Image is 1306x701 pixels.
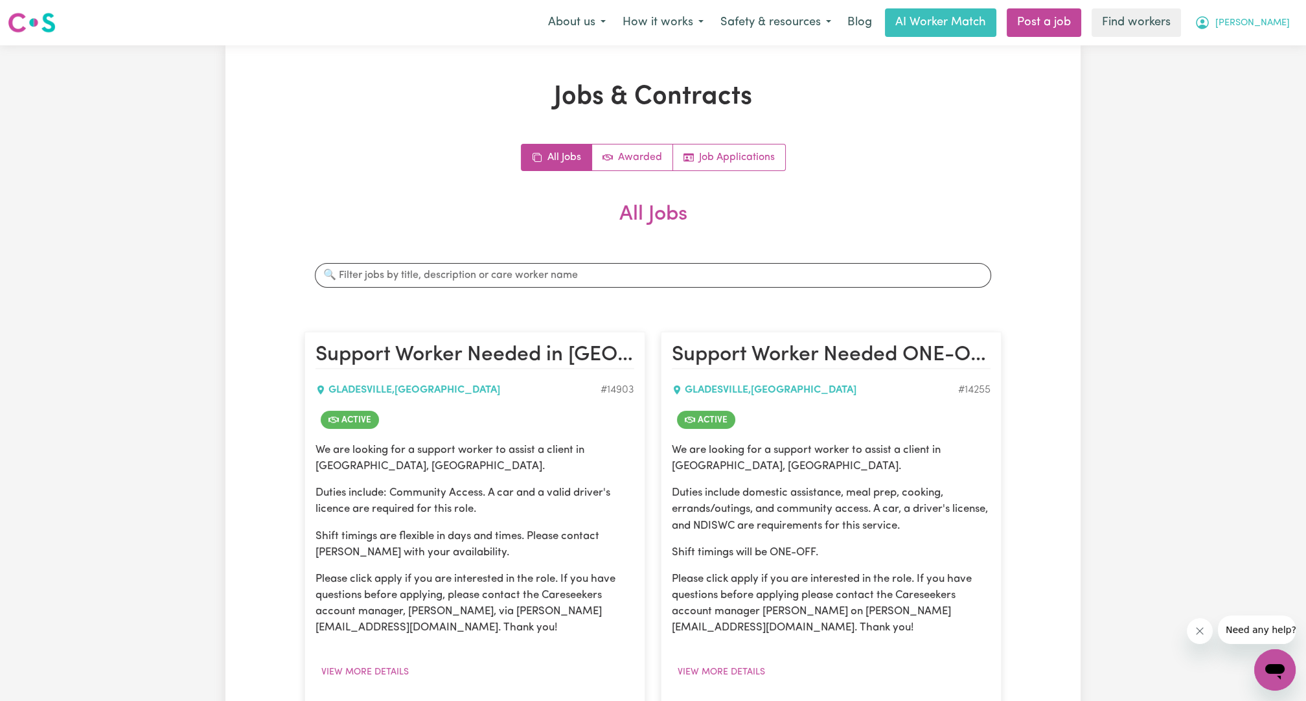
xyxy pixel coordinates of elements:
[1215,16,1290,30] span: [PERSON_NAME]
[315,662,415,682] button: View more details
[592,144,673,170] a: Active jobs
[958,382,991,398] div: Job ID #14255
[315,528,634,560] p: Shift timings are flexible in days and times. Please contact [PERSON_NAME] with your availability.
[315,485,634,517] p: Duties include: Community Access. A car and a valid driver's licence are required for this role.
[315,343,634,369] h2: Support Worker Needed in Gladesville, NSW
[672,343,991,369] h2: Support Worker Needed ONE-OFF In Gladesville, NSW
[521,144,592,170] a: All jobs
[601,382,634,398] div: Job ID #14903
[315,571,634,636] p: Please click apply if you are interested in the role. If you have questions before applying, plea...
[8,8,56,38] a: Careseekers logo
[1007,8,1081,37] a: Post a job
[315,442,634,474] p: We are looking for a support worker to assist a client in [GEOGRAPHIC_DATA], [GEOGRAPHIC_DATA].
[1187,618,1213,644] iframe: Close message
[672,571,991,636] p: Please click apply if you are interested in the role. If you have questions before applying pleas...
[1254,649,1296,691] iframe: Button to launch messaging window
[672,544,991,560] p: Shift timings will be ONE-OFF.
[540,9,614,36] button: About us
[315,263,991,288] input: 🔍 Filter jobs by title, description or care worker name
[672,485,991,534] p: Duties include domestic assistance, meal prep, cooking, errands/outings, and community access. A ...
[8,11,56,34] img: Careseekers logo
[677,411,735,429] span: Job is active
[1092,8,1181,37] a: Find workers
[672,662,771,682] button: View more details
[673,144,785,170] a: Job applications
[315,382,601,398] div: GLADESVILLE , [GEOGRAPHIC_DATA]
[8,9,78,19] span: Need any help?
[1218,615,1296,644] iframe: Message from company
[840,8,880,37] a: Blog
[304,202,1002,247] h2: All Jobs
[672,382,958,398] div: GLADESVILLE , [GEOGRAPHIC_DATA]
[885,8,996,37] a: AI Worker Match
[614,9,712,36] button: How it works
[1186,9,1298,36] button: My Account
[712,9,840,36] button: Safety & resources
[672,442,991,474] p: We are looking for a support worker to assist a client in [GEOGRAPHIC_DATA], [GEOGRAPHIC_DATA].
[304,82,1002,113] h1: Jobs & Contracts
[321,411,379,429] span: Job is active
